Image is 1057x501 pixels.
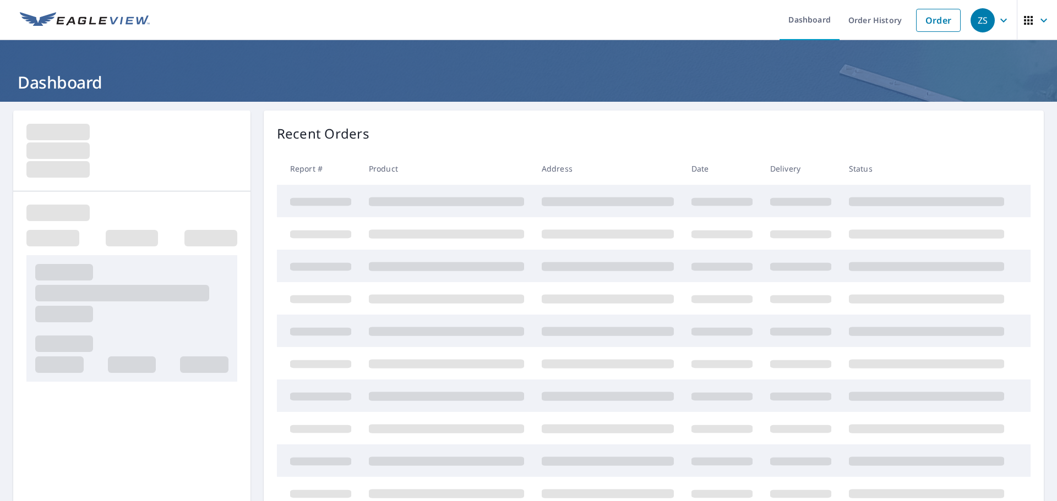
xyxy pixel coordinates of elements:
[761,152,840,185] th: Delivery
[277,124,369,144] p: Recent Orders
[840,152,1013,185] th: Status
[683,152,761,185] th: Date
[20,12,150,29] img: EV Logo
[13,71,1044,93] h1: Dashboard
[277,152,360,185] th: Report #
[533,152,683,185] th: Address
[360,152,533,185] th: Product
[916,9,961,32] a: Order
[971,8,995,32] div: ZS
